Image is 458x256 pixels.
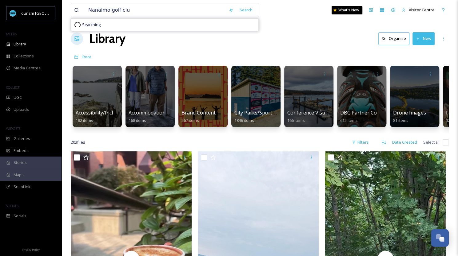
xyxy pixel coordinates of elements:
span: Root [82,54,91,60]
span: Socials [14,213,26,219]
span: Galleries [14,136,30,142]
a: Accessibility/Inclusivity182 items [76,110,128,123]
a: Library [89,29,125,48]
div: Filters [349,136,372,148]
span: Brand Content [181,109,216,116]
span: 81 items [393,118,408,123]
div: Date Created [389,136,420,148]
span: WIDGETS [6,126,20,131]
span: SnapLink [14,184,30,190]
span: Uploads [14,107,29,112]
span: 567 items [181,118,199,123]
span: Library [14,41,26,47]
span: Drone Images [393,109,426,116]
span: 182 items [76,118,93,123]
a: Drone Images81 items [393,110,426,123]
span: Tourism [GEOGRAPHIC_DATA] [19,10,74,16]
span: 615 items [340,118,358,123]
div: Search [237,4,256,16]
span: Accessibility/Inclusivity [76,109,128,116]
span: COLLECT [6,85,19,90]
span: City Parks/Sport Images [234,109,290,116]
a: Privacy Policy [22,246,40,253]
input: Search your library [85,3,225,17]
span: 1846 items [234,118,254,123]
a: Organise [378,32,412,45]
span: 203 file s [71,139,85,145]
span: Searching [82,22,101,28]
a: Visitor Centre [399,4,438,16]
a: DBC Partner Contrent615 items [340,110,392,123]
span: Select all [423,139,440,145]
span: DBC Partner Contrent [340,109,392,116]
span: Conference Visuals [287,109,332,116]
a: What's New [332,6,362,14]
img: tourism_nanaimo_logo.jpeg [10,10,16,16]
span: Visitor Centre [409,7,435,13]
span: UGC [14,95,22,100]
span: 168 items [129,118,146,123]
a: Root [82,53,91,60]
a: Conference Visuals166 items [287,110,332,123]
button: Organise [378,32,409,45]
span: Maps [14,172,24,178]
span: 166 items [287,118,305,123]
span: Collections [14,53,34,59]
a: City Parks/Sport Images1846 items [234,110,290,123]
button: Open Chat [431,229,449,247]
a: Brand Content567 items [181,110,216,123]
a: Accommodations by Biz168 items [129,110,183,123]
span: Embeds [14,148,29,153]
span: SOCIALS [6,204,18,208]
span: MEDIA [6,32,17,36]
span: Accommodations by Biz [129,109,183,116]
span: Stories [14,160,27,165]
span: Privacy Policy [22,248,40,252]
span: Media Centres [14,65,41,71]
button: New [412,32,435,45]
